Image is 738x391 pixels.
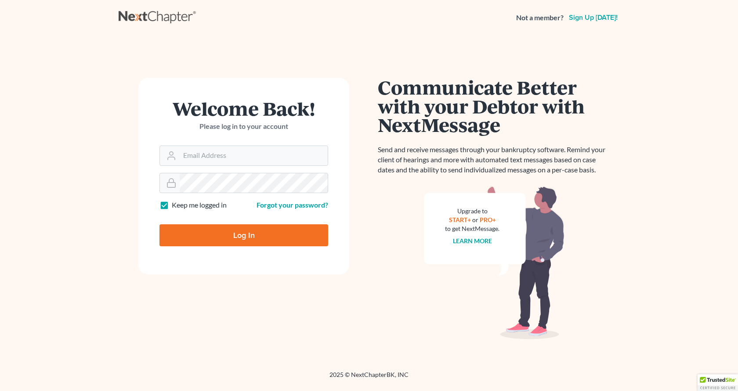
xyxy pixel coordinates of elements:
[453,237,492,245] a: Learn more
[172,200,227,210] label: Keep me logged in
[257,201,328,209] a: Forgot your password?
[698,374,738,391] div: TrustedSite Certified
[445,207,499,216] div: Upgrade to
[472,216,478,223] span: or
[119,370,619,386] div: 2025 © NextChapterBK, INC
[378,145,611,175] p: Send and receive messages through your bankruptcy software. Remind your client of hearings and mo...
[449,216,471,223] a: START+
[159,99,328,118] h1: Welcome Back!
[180,146,328,165] input: Email Address
[480,216,496,223] a: PRO+
[424,186,564,340] img: nextmessage_bg-59042aed3d76b12b5cd301f8e5b87938c9018125f34e5fa2b7a6b67550977c72.svg
[516,13,564,23] strong: Not a member?
[159,121,328,132] p: Please log in to your account
[567,14,619,21] a: Sign up [DATE]!
[378,78,611,134] h1: Communicate Better with your Debtor with NextMessage
[159,224,328,246] input: Log In
[445,224,499,233] div: to get NextMessage.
